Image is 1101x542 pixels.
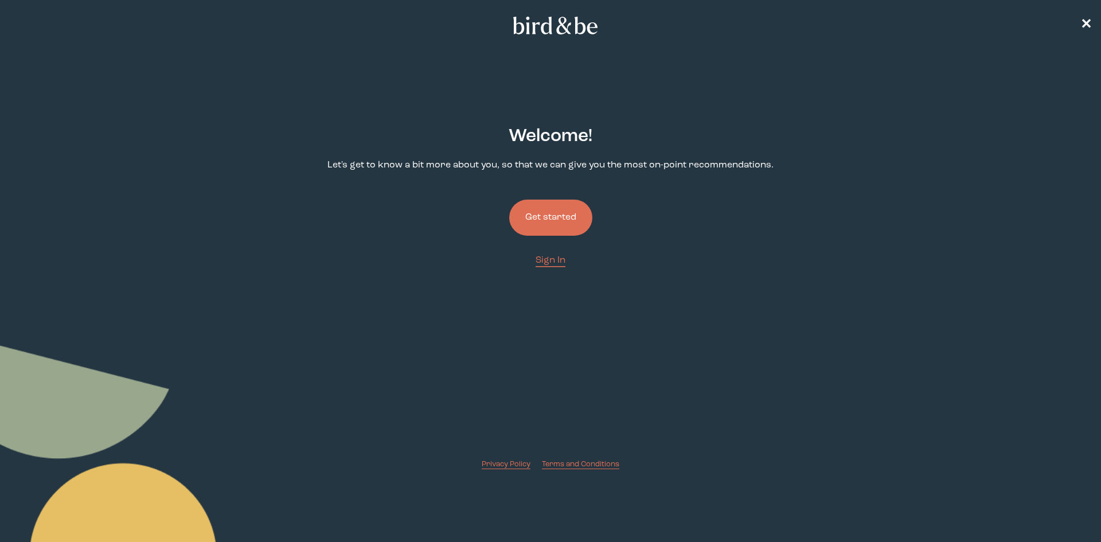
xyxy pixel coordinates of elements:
a: Sign In [536,254,565,267]
button: Get started [509,200,592,236]
a: Privacy Policy [482,459,530,470]
a: Get started [509,181,592,254]
span: Privacy Policy [482,461,530,468]
a: Terms and Conditions [542,459,619,470]
iframe: Gorgias live chat messenger [1044,488,1090,531]
span: Sign In [536,256,565,265]
h2: Welcome ! [509,123,592,150]
span: ✕ [1080,18,1092,32]
p: Let's get to know a bit more about you, so that we can give you the most on-point recommendations. [327,159,774,172]
span: Terms and Conditions [542,461,619,468]
a: ✕ [1080,15,1092,36]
